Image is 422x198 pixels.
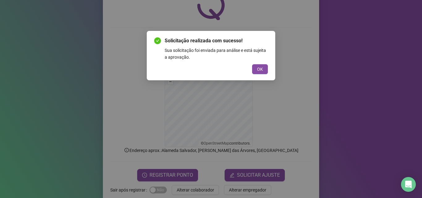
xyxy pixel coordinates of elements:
[154,37,161,44] span: check-circle
[257,66,263,73] span: OK
[165,47,268,61] div: Sua solicitação foi enviada para análise e está sujeita a aprovação.
[165,37,268,44] span: Solicitação realizada com sucesso!
[401,177,416,192] div: Open Intercom Messenger
[252,64,268,74] button: OK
